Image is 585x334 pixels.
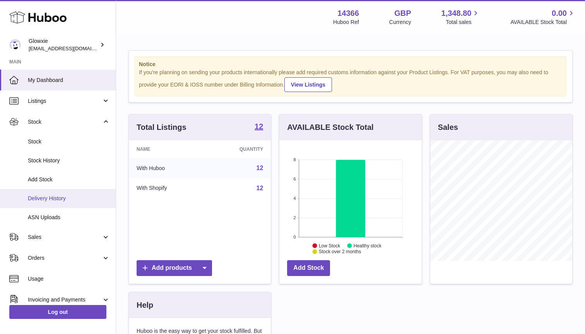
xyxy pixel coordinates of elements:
a: Log out [9,305,106,319]
div: Glowxie [29,37,98,52]
span: AVAILABLE Stock Total [510,19,576,26]
text: 8 [294,157,296,162]
a: 12 [257,185,263,191]
span: 1,348.80 [441,8,472,19]
strong: GBP [394,8,411,19]
span: Invoicing and Payments [28,296,102,303]
a: Add Stock [287,260,330,276]
span: My Dashboard [28,77,110,84]
span: 0.00 [552,8,567,19]
strong: 14366 [337,8,359,19]
div: Currency [389,19,411,26]
span: Stock [28,138,110,145]
img: suraj@glowxie.com [9,39,21,51]
span: ASN Uploads [28,214,110,221]
a: 1,348.80 Total sales [441,8,481,26]
td: With Huboo [129,158,205,178]
span: [EMAIL_ADDRESS][DOMAIN_NAME] [29,45,114,51]
text: Low Stock [319,243,340,248]
td: With Shopify [129,178,205,198]
text: Healthy stock [354,243,382,248]
span: Usage [28,275,110,283]
text: 2 [294,215,296,220]
span: Stock [28,118,102,126]
span: Total sales [446,19,480,26]
a: 12 [257,165,263,171]
a: 0.00 AVAILABLE Stock Total [510,8,576,26]
a: Add products [137,260,212,276]
div: If you're planning on sending your products internationally please add required customs informati... [139,69,562,92]
th: Quantity [205,140,271,158]
text: Stock over 2 months [319,249,361,254]
a: 12 [255,123,263,132]
span: Sales [28,233,102,241]
text: 0 [294,235,296,239]
span: Listings [28,97,102,105]
strong: 12 [255,123,263,130]
h3: Total Listings [137,122,186,133]
span: Stock History [28,157,110,164]
span: Orders [28,254,102,262]
h3: AVAILABLE Stock Total [287,122,373,133]
a: View Listings [284,77,332,92]
text: 4 [294,196,296,201]
th: Name [129,140,205,158]
span: Delivery History [28,195,110,202]
span: Add Stock [28,176,110,183]
text: 6 [294,177,296,181]
strong: Notice [139,61,562,68]
h3: Sales [438,122,458,133]
div: Huboo Ref [333,19,359,26]
h3: Help [137,300,153,310]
